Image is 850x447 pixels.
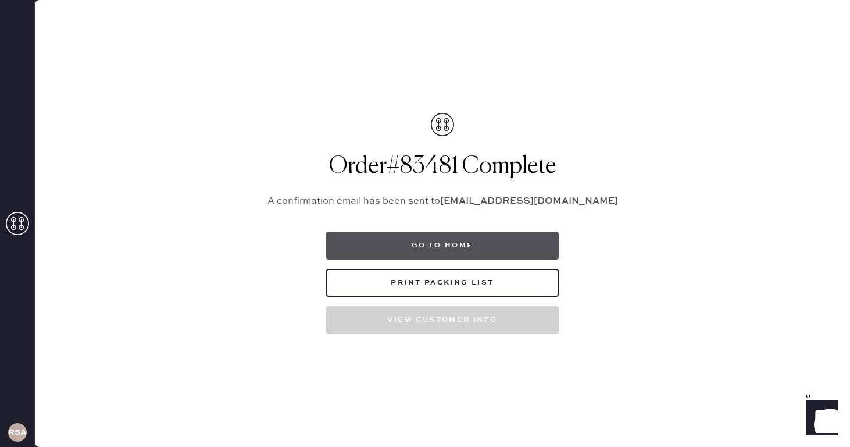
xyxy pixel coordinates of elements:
[440,196,618,207] strong: [EMAIL_ADDRESS][DOMAIN_NAME]
[795,395,845,445] iframe: Front Chat
[326,269,559,297] button: Print Packing List
[253,194,631,208] p: A confirmation email has been sent to
[253,152,631,180] h1: Order # 83481 Complete
[8,428,27,437] h3: RSA
[326,232,559,260] button: Go to home
[326,306,559,334] button: View customer info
